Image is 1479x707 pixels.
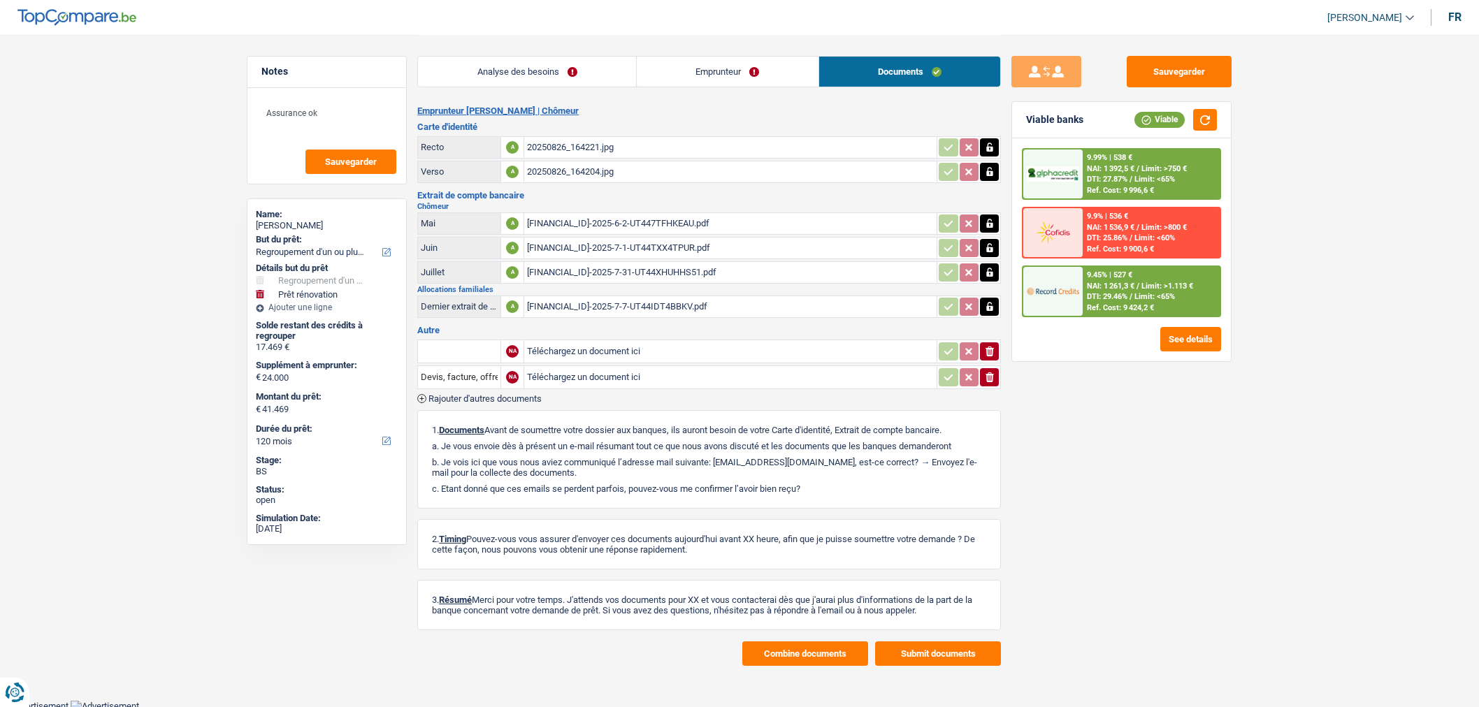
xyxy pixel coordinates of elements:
div: Stage: [256,455,398,466]
span: Limit: >750 € [1141,164,1187,173]
p: c. Etant donné que ces emails se perdent parfois, pouvez-vous me confirmer l’avoir bien reçu? [432,483,986,494]
h5: Notes [261,66,392,78]
div: [DATE] [256,523,398,534]
span: Limit: >800 € [1141,223,1187,232]
div: Viable [1134,112,1185,127]
div: Ajouter une ligne [256,303,398,312]
span: / [1130,292,1132,301]
div: 20250826_164204.jpg [527,161,934,182]
div: fr [1448,10,1462,24]
span: / [1137,282,1139,291]
span: NAI: 1 261,3 € [1087,282,1134,291]
p: b. Je vois ici que vous nous aviez communiqué l’adresse mail suivante: [EMAIL_ADDRESS][DOMAIN_NA... [432,457,986,478]
h2: Chômeur [417,203,1001,210]
p: 2. Pouvez-vous vous assurer d'envoyer ces documents aujourd'hui avant XX heure, afin que je puiss... [432,534,986,555]
img: TopCompare Logo [17,9,136,26]
button: See details [1160,327,1221,351]
h3: Extrait de compte bancaire [417,191,1001,200]
h3: Carte d'identité [417,122,1001,131]
div: Mai [421,218,498,228]
div: A [506,217,519,230]
div: open [256,495,398,506]
span: Résumé [439,595,472,605]
div: NA [506,345,519,358]
span: Sauvegarder [325,157,377,166]
span: DTI: 29.46% [1087,292,1127,301]
button: Sauvegarder [305,150,396,174]
img: AlphaCredit [1027,166,1078,182]
p: a. Je vous envoie dès à présent un e-mail résumant tout ce que nous avons discuté et les doc... [432,441,986,451]
span: € [256,372,261,383]
span: DTI: 27.87% [1087,175,1127,184]
button: Combine documents [742,641,868,666]
div: A [506,266,519,279]
div: Ref. Cost: 9 996,6 € [1087,186,1154,195]
div: 9.45% | 527 € [1087,270,1132,279]
span: / [1130,175,1132,184]
a: Documents [819,57,1001,87]
span: NAI: 1 536,9 € [1087,223,1134,232]
span: [PERSON_NAME] [1327,12,1402,24]
span: DTI: 25.86% [1087,233,1127,242]
div: Ref. Cost: 9 424,2 € [1087,303,1154,312]
div: Juin [421,242,498,253]
a: Emprunteur [637,57,818,87]
button: Sauvegarder [1127,56,1232,87]
a: Analyse des besoins [418,57,636,87]
span: Documents [439,425,484,435]
img: Record Credits [1027,278,1078,304]
span: / [1130,233,1132,242]
div: A [506,141,519,154]
div: 9.9% | 536 € [1087,212,1128,221]
div: Verso [421,166,498,177]
div: Solde restant des crédits à regrouper [256,320,398,342]
p: 3. Merci pour votre temps. J'attends vos documents pour XX et vous contacterai dès que j'aurai p... [432,595,986,615]
button: Submit documents [875,641,1001,666]
button: Rajouter d'autres documents [417,394,542,403]
div: NA [506,371,519,384]
label: Montant du prêt: [256,391,395,402]
div: Simulation Date: [256,513,398,524]
div: Ref. Cost: 9 900,6 € [1087,245,1154,254]
span: Limit: >1.113 € [1141,282,1193,291]
a: [PERSON_NAME] [1316,6,1414,29]
h2: Emprunteur [PERSON_NAME] | Chômeur [417,105,1001,117]
div: A [506,300,519,313]
div: A [506,242,519,254]
div: 20250826_164221.jpg [527,137,934,158]
div: 17.469 € [256,342,398,353]
div: Name: [256,209,398,220]
div: Détails but du prêt [256,263,398,274]
span: / [1137,223,1139,232]
span: € [256,404,261,415]
span: Rajouter d'autres documents [428,394,542,403]
div: [PERSON_NAME] [256,220,398,231]
div: [FINANCIAL_ID]-2025-7-31-UT44XHUHHS51.pdf [527,262,934,283]
span: Timing [439,534,466,544]
div: A [506,166,519,178]
span: Limit: <65% [1134,175,1175,184]
span: / [1137,164,1139,173]
h3: Autre [417,326,1001,335]
img: Cofidis [1027,219,1078,245]
label: Supplément à emprunter: [256,360,395,371]
div: [FINANCIAL_ID]-2025-7-7-UT44IDT4BBKV.pdf [527,296,934,317]
p: 1. Avant de soumettre votre dossier aux banques, ils auront besoin de votre Carte d'identité, Ext... [432,425,986,435]
div: Status: [256,484,398,495]
div: 9.99% | 538 € [1087,153,1132,162]
label: Durée du prêt: [256,423,395,435]
span: NAI: 1 392,5 € [1087,164,1134,173]
div: [FINANCIAL_ID]-2025-7-1-UT44TXX4TPUR.pdf [527,238,934,258]
div: Juillet [421,267,498,277]
span: Limit: <65% [1134,292,1175,301]
div: BS [256,466,398,477]
div: Recto [421,142,498,152]
div: Dernier extrait de compte pour vos allocations familiales [421,301,498,312]
label: But du prêt: [256,234,395,245]
h2: Allocations familiales [417,286,1001,293]
div: [FINANCIAL_ID]-2025-6-2-UT447TFHKEAU.pdf [527,213,934,234]
div: Viable banks [1026,114,1083,126]
span: Limit: <60% [1134,233,1175,242]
